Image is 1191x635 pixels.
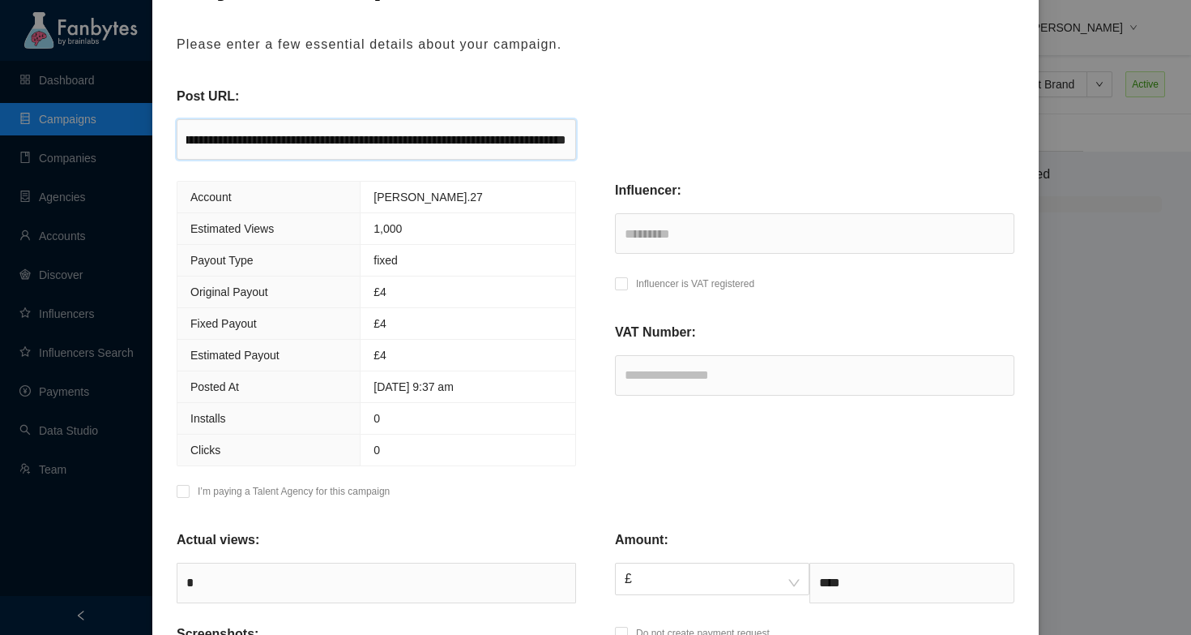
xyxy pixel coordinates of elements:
[374,444,380,457] span: 0
[374,222,402,235] span: 1,000
[190,254,254,267] span: Payout Type
[374,285,386,298] span: £ 4
[190,285,268,298] span: Original Payout
[374,349,386,362] span: £4
[615,181,681,200] p: Influencer:
[190,317,257,330] span: Fixed Payout
[177,530,259,550] p: Actual views:
[198,483,390,500] p: I’m paying a Talent Agency for this campaign
[374,380,454,393] span: [DATE] 9:37 am
[615,323,696,342] p: VAT Number:
[374,191,483,204] span: [PERSON_NAME].27
[190,412,226,425] span: Installs
[190,380,239,393] span: Posted At
[177,35,1014,54] p: Please enter a few essential details about your campaign.
[190,191,232,204] span: Account
[374,254,398,267] span: fixed
[190,349,280,362] span: Estimated Payout
[374,412,380,425] span: 0
[636,276,754,292] p: Influencer is VAT registered
[374,317,386,330] span: £4
[625,564,800,594] span: £
[190,222,274,235] span: Estimated Views
[190,444,220,457] span: Clicks
[177,87,239,106] p: Post URL:
[615,530,668,550] p: Amount:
